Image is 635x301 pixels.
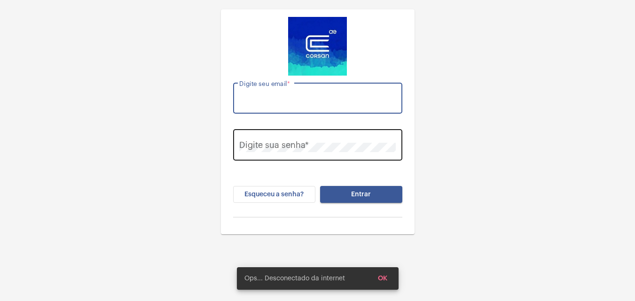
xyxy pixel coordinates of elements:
button: OK [370,270,395,287]
span: Ops... Desconectado da internet [244,274,345,283]
button: Entrar [320,186,402,203]
input: Digite seu email [239,96,396,105]
span: Esqueceu a senha? [244,191,304,198]
span: OK [378,275,387,282]
button: Esqueceu a senha? [233,186,315,203]
span: Entrar [351,191,371,198]
img: d4669ae0-8c07-2337-4f67-34b0df7f5ae4.jpeg [288,17,347,76]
